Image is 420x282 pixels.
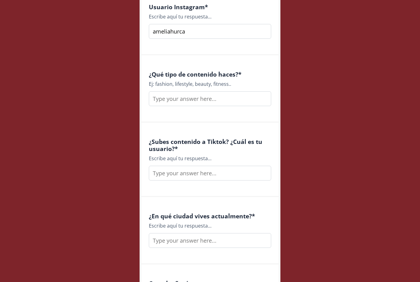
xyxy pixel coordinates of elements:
input: Type your answer here... [149,24,271,39]
div: Ej: fashion, lifestyle, beauty, fitness.. [149,80,271,88]
h4: ¿Qué tipo de contenido haces? * [149,71,271,78]
input: Type your answer here... [149,166,271,181]
div: Escribe aquí tu respuesta... [149,13,271,20]
h4: Usuario Instagram * [149,3,271,10]
div: Escribe aquí tu respuesta... [149,222,271,229]
h4: ¿Subes contenido a Tiktok? ¿Cuál es tu usuario? * [149,138,271,152]
div: Escribe aquí tu respuesta... [149,155,271,162]
input: Type your answer here... [149,233,271,248]
input: Type your answer here... [149,91,271,106]
h4: ¿En qué ciudad vives actualmente? * [149,212,271,220]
